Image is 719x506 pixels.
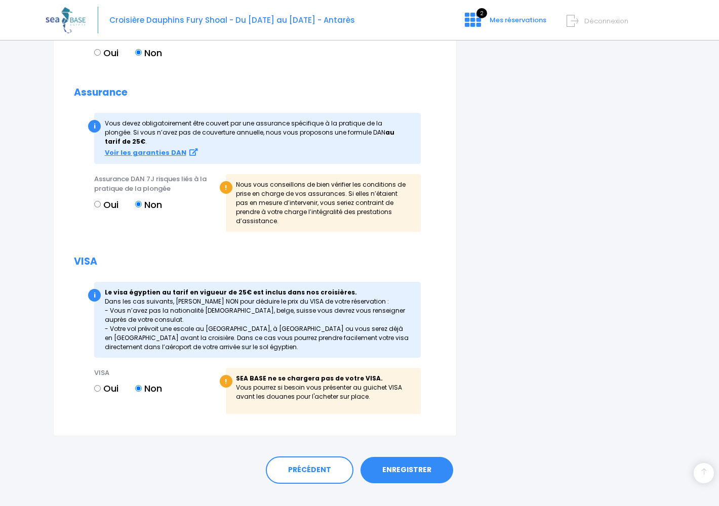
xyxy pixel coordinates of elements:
span: 2 [476,8,487,18]
label: Non [135,46,162,60]
div: i [88,289,101,302]
span: Mes réservations [490,15,546,25]
div: Dans les cas suivants, [PERSON_NAME] NON pour déduire le prix du VISA de votre réservation : - Vo... [94,282,421,358]
a: Voir les garanties DAN [105,148,197,157]
p: Vous pourrez si besoin vous présenter au guichet VISA avant les douanes pour l'acheter sur place. [236,383,410,401]
div: Vous devez obligatoirement être couvert par une assurance spécifique à la pratique de la plong... [94,113,421,164]
label: Non [135,198,162,212]
input: Non [135,49,142,56]
input: Non [135,385,142,392]
input: Oui [94,385,101,392]
input: Oui [94,201,101,207]
div: ! [220,181,232,194]
label: Oui [94,198,118,212]
label: Non [135,382,162,395]
a: ENREGISTRER [361,457,453,483]
label: Oui [94,46,118,60]
input: Non [135,201,142,207]
a: PRÉCÉDENT [266,456,353,484]
div: ! [220,375,232,388]
label: Oui [94,382,118,395]
span: Assurance DAN 7J risques liés à la pratique de la plongée [94,174,207,194]
h2: Assurance [74,87,436,99]
span: Croisière Dauphins Fury Shoal - Du [DATE] au [DATE] - Antarès [109,15,355,25]
strong: SEA BASE ne se chargera pas de votre VISA. [236,374,383,383]
strong: au tarif de 25€ [105,128,394,146]
div: Nous vous conseillons de bien vérifier les conditions de prise en charge de vos assurances. Si el... [226,174,421,232]
a: 2 Mes réservations [457,19,552,28]
input: Oui [94,49,101,56]
h2: VISA [74,256,436,268]
strong: Voir les garanties DAN [105,148,186,157]
div: i [88,120,101,133]
span: Déconnexion [584,16,628,26]
strong: Le visa égyptien au tarif en vigueur de 25€ est inclus dans nos croisières. [105,288,357,297]
span: VISA [94,368,109,377]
